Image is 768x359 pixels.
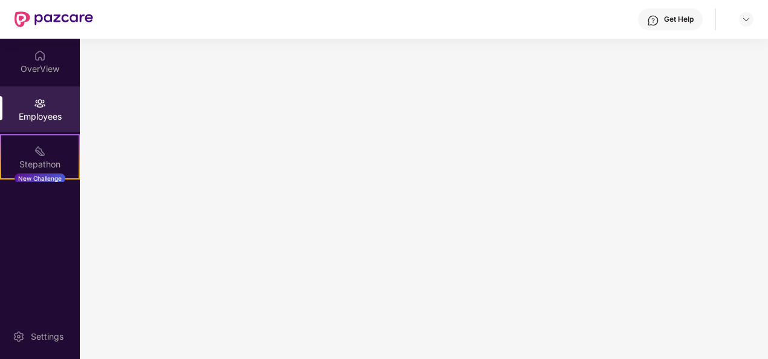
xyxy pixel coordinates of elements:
[34,97,46,109] img: svg+xml;base64,PHN2ZyBpZD0iRW1wbG95ZWVzIiB4bWxucz0iaHR0cDovL3d3dy53My5vcmcvMjAwMC9zdmciIHdpZHRoPS...
[27,331,67,343] div: Settings
[34,145,46,157] img: svg+xml;base64,PHN2ZyB4bWxucz0iaHR0cDovL3d3dy53My5vcmcvMjAwMC9zdmciIHdpZHRoPSIyMSIgaGVpZ2h0PSIyMC...
[34,50,46,62] img: svg+xml;base64,PHN2ZyBpZD0iSG9tZSIgeG1sbnM9Imh0dHA6Ly93d3cudzMub3JnLzIwMDAvc3ZnIiB3aWR0aD0iMjAiIG...
[15,11,93,27] img: New Pazcare Logo
[741,15,751,24] img: svg+xml;base64,PHN2ZyBpZD0iRHJvcGRvd24tMzJ4MzIiIHhtbG5zPSJodHRwOi8vd3d3LnczLm9yZy8yMDAwL3N2ZyIgd2...
[647,15,659,27] img: svg+xml;base64,PHN2ZyBpZD0iSGVscC0zMngzMiIgeG1sbnM9Imh0dHA6Ly93d3cudzMub3JnLzIwMDAvc3ZnIiB3aWR0aD...
[1,158,79,170] div: Stepathon
[15,173,65,183] div: New Challenge
[13,331,25,343] img: svg+xml;base64,PHN2ZyBpZD0iU2V0dGluZy0yMHgyMCIgeG1sbnM9Imh0dHA6Ly93d3cudzMub3JnLzIwMDAvc3ZnIiB3aW...
[664,15,694,24] div: Get Help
